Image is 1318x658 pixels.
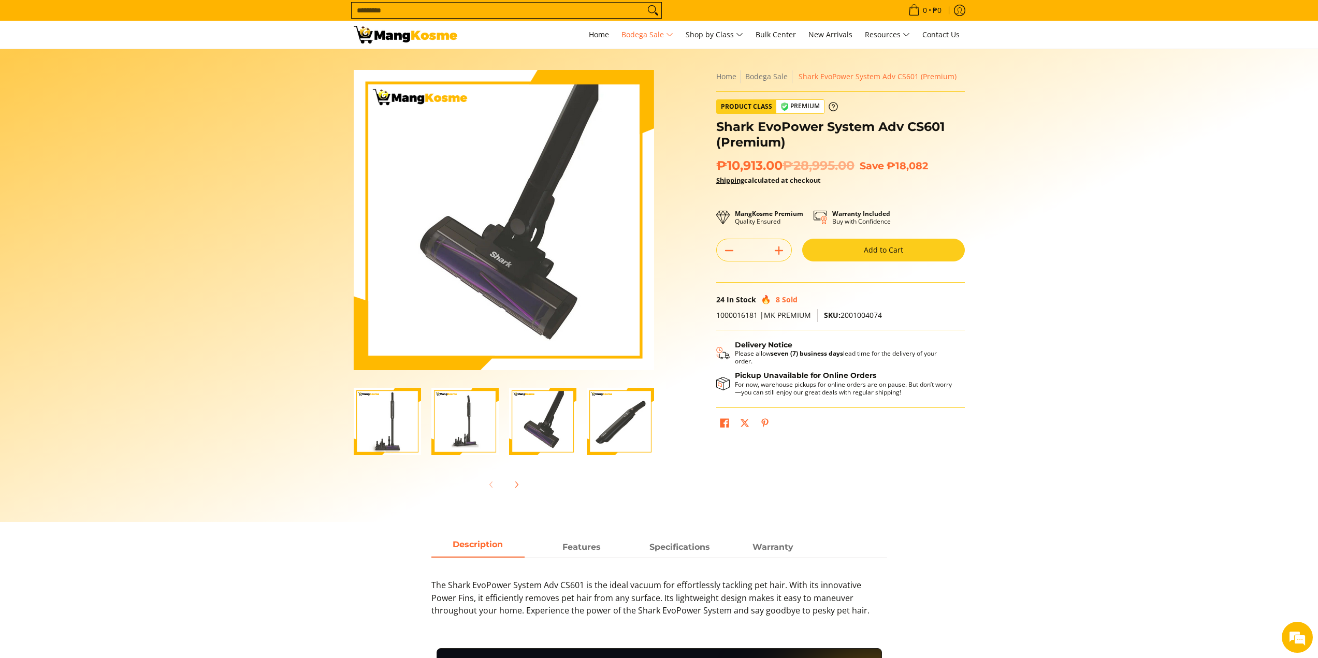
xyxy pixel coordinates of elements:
[921,7,929,14] span: 0
[735,340,792,349] strong: Delivery Notice
[735,381,954,396] p: For now, warehouse pickups for online orders are on pause. But don’t worry—you can still enjoy ou...
[680,21,748,49] a: Shop by Class
[633,538,727,558] a: Description 2
[717,242,742,259] button: Subtract
[832,209,890,218] strong: Warranty Included
[716,310,811,320] span: 1000016181 |MK PREMIUM
[832,210,891,225] p: Buy with Confidence
[799,71,957,81] span: Shark EvoPower System Adv CS601 (Premium)
[431,558,887,627] div: Description
[645,3,661,18] button: Search
[802,239,965,261] button: Add to Cart
[354,70,654,370] img: Shark EvoPower System Adv CS601 (Premium)
[776,100,824,113] span: Premium
[505,473,528,496] button: Next
[735,210,803,225] p: Quality Ensured
[735,371,876,380] strong: Pickup Unavailable for Online Orders
[431,538,525,558] a: Description
[589,30,609,39] span: Home
[716,119,965,150] h1: Shark EvoPower System Adv CS601 (Premium)
[468,21,965,49] nav: Main Menu
[727,295,756,304] span: In Stock
[758,416,772,433] a: Pin on Pinterest
[808,30,852,39] span: New Arrivals
[917,21,965,49] a: Contact Us
[716,70,965,83] nav: Breadcrumbs
[887,159,928,172] span: ₱18,082
[922,30,960,39] span: Contact Us
[649,542,710,552] strong: Specifications
[716,176,821,185] strong: calculated at checkout
[750,21,801,49] a: Bulk Center
[716,158,854,173] span: ₱10,913.00
[686,28,743,41] span: Shop by Class
[752,542,793,552] strong: Warranty
[716,99,838,114] a: Product Class Premium
[431,388,499,455] img: Shark EvoPower System Adv CS601 (Premium)-2
[716,176,744,185] a: Shipping
[354,26,457,43] img: GET: Shark EvoPower System Adv Wireless Vacuum (Premium) l Mang Kosme
[737,416,752,433] a: Post on X
[562,542,601,552] strong: Features
[727,538,820,558] a: Description 3
[766,242,791,259] button: Add
[771,349,843,358] strong: seven (7) business days
[535,538,628,558] a: Description 1
[735,209,803,218] strong: MangKosme Premium
[824,310,841,320] span: SKU:
[587,388,654,455] img: Shark EvoPower System Adv CS601 (Premium)-4
[616,21,678,49] a: Bodega Sale
[717,100,776,113] span: Product Class
[865,28,910,41] span: Resources
[803,21,858,49] a: New Arrivals
[584,21,614,49] a: Home
[824,310,882,320] span: 2001004074
[860,159,884,172] span: Save
[860,21,915,49] a: Resources
[756,30,796,39] span: Bulk Center
[716,341,954,365] button: Shipping & Delivery
[735,349,954,365] p: Please allow lead time for the delivery of your order.
[354,388,421,455] img: shark-evopower-wireless-vacuum-full-view-mang-kosme
[782,295,798,304] span: Sold
[509,388,576,455] img: Shark EvoPower System Adv CS601 (Premium)-3
[717,416,732,433] a: Share on Facebook
[780,103,789,111] img: premium-badge-icon.webp
[745,71,788,81] a: Bodega Sale
[931,7,943,14] span: ₱0
[431,538,525,557] span: Description
[621,28,673,41] span: Bodega Sale
[905,5,945,16] span: •
[783,158,854,173] del: ₱28,995.00
[776,295,780,304] span: 8
[716,295,725,304] span: 24
[716,71,736,81] a: Home
[431,579,887,627] p: The Shark EvoPower System Adv CS601 is the ideal vacuum for effortlessly tackling pet hair. With ...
